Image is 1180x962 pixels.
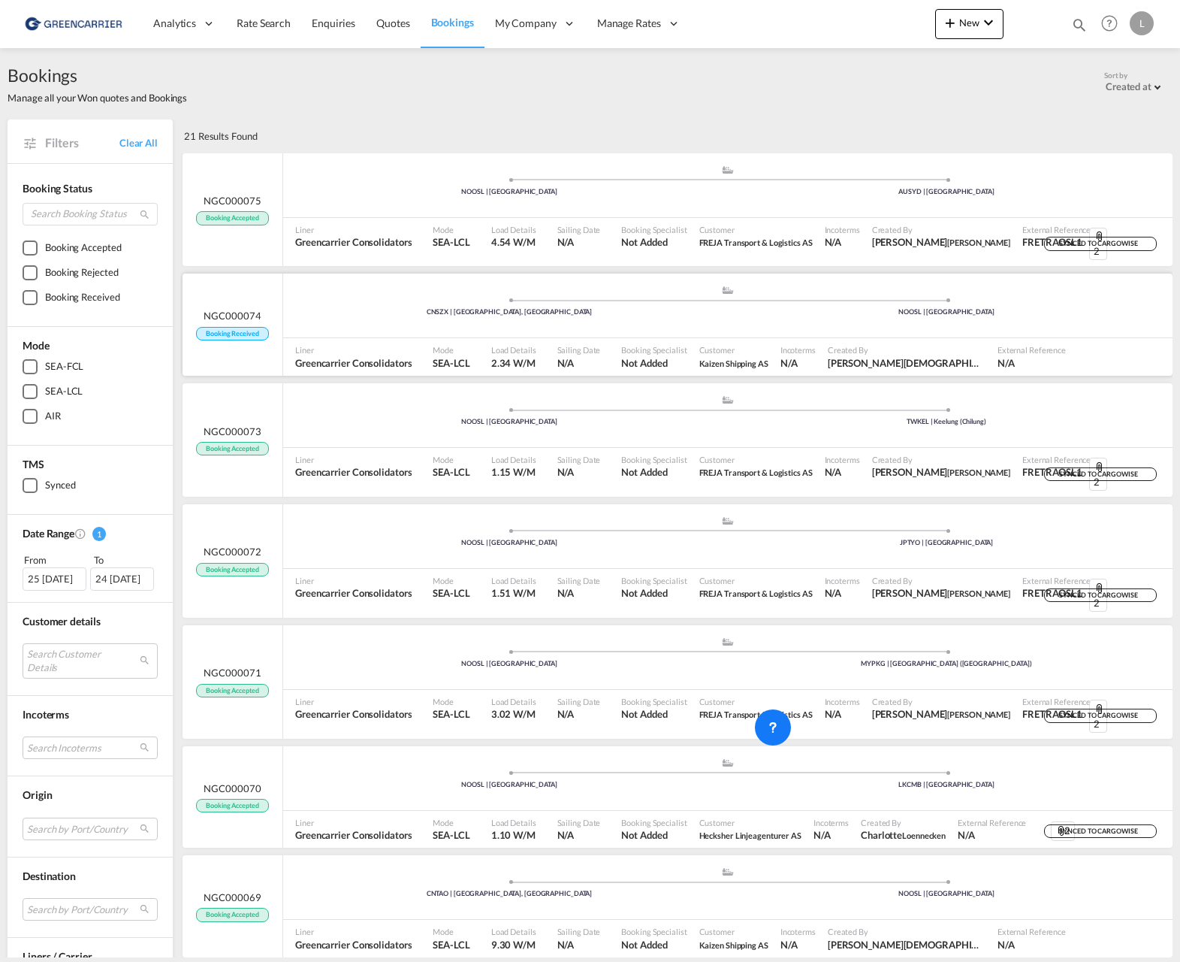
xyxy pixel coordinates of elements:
div: AIR [45,409,61,424]
span: SYNCED TO CARGOWISE [1059,591,1141,605]
span: Jakub Flemming [872,586,1010,600]
md-checkbox: Synced [23,478,158,493]
div: SYNCED TO CARGOWISE [1044,467,1157,482]
span: External Reference [958,817,1026,828]
span: SEA-LCL [433,465,469,479]
span: N/A [557,235,601,249]
span: Per Kristian Edvartsen [828,938,985,951]
span: Sailing Date [557,575,601,586]
md-icon: assets/icons/custom/ship-fill.svg [719,396,737,404]
span: Liner [295,926,412,937]
div: Created at [1106,80,1151,92]
span: [PERSON_NAME] [947,467,1010,477]
div: N/A [825,235,842,249]
span: N/A [557,356,601,370]
span: Greencarrier Consolidators [295,938,412,951]
span: Charlotte Loennecken [861,828,946,842]
span: Incoterms [825,575,860,586]
span: Customer [699,696,813,707]
span: 1.51 W/M [491,587,536,599]
span: Incoterms [23,708,69,721]
span: Greencarrier Consolidators [295,707,412,721]
span: 1.15 W/M [491,466,536,478]
span: Load Details [491,575,536,586]
span: FRETRAOSL1 [1022,235,1091,249]
span: Incoterms [825,696,860,707]
span: Liner [295,817,412,828]
span: Greencarrier Consolidators [295,356,412,370]
span: Not Added [621,828,687,842]
img: e39c37208afe11efa9cb1d7a6ea7d6f5.png [23,7,124,41]
span: Hecksher Linjeagenturer AS [699,830,801,840]
div: SYNCED TO CARGOWISE [1044,237,1157,251]
span: Not Added [621,938,687,951]
div: N/A [825,707,842,721]
span: Booking Status [23,182,92,195]
md-icon: assets/icons/custom/ship-fill.svg [719,286,737,294]
span: Not Added [621,707,687,721]
span: Booking Accepted [196,211,268,225]
span: Customer [699,817,801,828]
div: 25 [DATE] [23,567,86,590]
md-icon: icon-attachment [1094,703,1106,715]
span: [PERSON_NAME] [947,588,1010,598]
span: [PERSON_NAME] [947,709,1010,719]
span: Filters [45,135,119,151]
div: 2 [1089,579,1107,612]
span: Analytics [153,16,196,31]
div: Customer details [23,614,158,629]
span: Booking Specialist [621,817,687,828]
span: Not Added [621,586,687,600]
span: Mode [433,224,469,235]
span: Mode [433,817,469,828]
div: NGC000070 Booking Accepted assets/icons/custom/ship-fill.svgassets/icons/custom/roll-o-plane.svgP... [183,746,1172,849]
md-checkbox: AIR [23,409,158,424]
span: 1 [92,527,106,541]
span: Created By [872,575,1010,586]
div: 2 [1089,228,1107,261]
span: TMS [23,458,44,470]
span: Date Range [23,527,74,540]
span: Mode [433,696,469,707]
span: 4.54 W/M [491,236,536,248]
span: FREJA Transport & Logistics AS [699,588,813,598]
span: 9.30 W/M [491,939,536,951]
span: Kaizen Shipping AS [699,940,768,950]
span: Liner [295,224,412,235]
md-icon: assets/icons/custom/ship-fill.svg [719,759,737,767]
span: Kaizen Shipping AS [699,358,768,368]
div: NOOSL | [GEOGRAPHIC_DATA] [728,889,1165,899]
span: Greencarrier Consolidators [295,465,412,479]
span: New [941,17,997,29]
span: Customer [699,344,768,355]
span: Greencarrier Consolidators [295,235,412,249]
span: Hecksher Linjeagenturer AS [699,828,801,842]
div: Help [1097,11,1130,38]
span: Kaizen Shipping AS [699,938,768,951]
span: FREJA Transport & Logistics AS [699,237,813,247]
span: Incoterms [780,344,816,355]
md-icon: icon-chevron-down [979,14,997,32]
span: FREJA Transport & Logistics AS [699,465,813,479]
span: Sailing Date [557,454,601,465]
md-icon: assets/icons/custom/ship-fill.svg [719,638,737,646]
span: SYNCED TO CARGOWISE [1059,827,1141,841]
div: NGC000074 Booking Received assets/icons/custom/ship-fill.svgassets/icons/custom/roll-o-plane.svgP... [183,274,1172,376]
md-icon: assets/icons/custom/ship-fill.svg [719,166,737,174]
span: FREJA Transport & Logistics AS [699,709,813,719]
span: Sailing Date [557,344,601,355]
span: Created By [828,344,985,355]
div: SEA-LCL [45,384,83,399]
span: Booking Specialist [621,344,687,355]
span: SEA-LCL [433,828,469,842]
span: NGC000073 [204,425,261,438]
span: Booking Received [196,327,268,341]
div: SYNCED TO CARGOWISE [1044,709,1157,723]
div: 21 Results Found [184,119,257,153]
md-icon: icon-attachment [1094,582,1106,594]
span: FRETRAOSL1 [1022,586,1091,600]
span: Created By [861,817,946,828]
span: Load Details [491,696,536,707]
div: N/A [813,828,831,842]
div: CNTAO | [GEOGRAPHIC_DATA], [GEOGRAPHIC_DATA] [291,889,728,899]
